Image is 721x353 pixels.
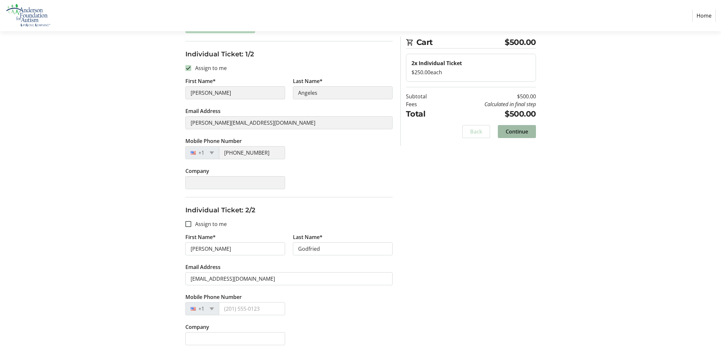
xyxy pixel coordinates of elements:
[191,64,227,72] label: Assign to me
[443,108,536,120] td: $500.00
[5,3,51,29] img: Anderson Foundation for Autism 's Logo
[185,137,242,145] label: Mobile Phone Number
[443,100,536,108] td: Calculated in final step
[185,49,393,59] h3: Individual Ticket: 1/2
[462,125,490,138] button: Back
[185,323,209,331] label: Company
[185,167,209,175] label: Company
[185,20,255,33] button: Skip Assigning Tickets
[406,108,443,120] td: Total
[293,77,323,85] label: Last Name*
[406,92,443,100] td: Subtotal
[406,100,443,108] td: Fees
[185,263,221,271] label: Email Address
[498,125,536,138] button: Continue
[470,128,482,135] span: Back
[411,60,462,67] strong: 2x Individual Ticket
[185,293,242,301] label: Mobile Phone Number
[185,205,393,215] h3: Individual Ticket: 2/2
[692,9,716,22] a: Home
[443,92,536,100] td: $500.00
[411,68,530,76] div: $250.00 each
[191,220,227,228] label: Assign to me
[219,302,285,315] input: (201) 555-0123
[185,233,216,241] label: First Name*
[185,77,216,85] label: First Name*
[185,107,221,115] label: Email Address
[219,146,285,159] input: (201) 555-0123
[505,36,536,48] span: $500.00
[293,233,323,241] label: Last Name*
[506,128,528,135] span: Continue
[416,36,505,48] span: Cart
